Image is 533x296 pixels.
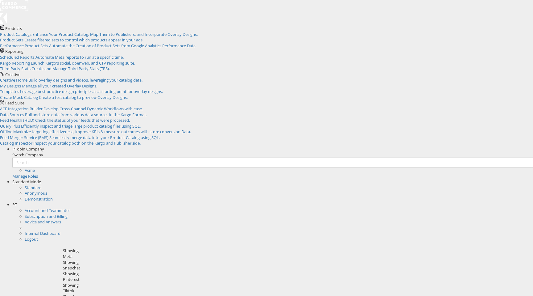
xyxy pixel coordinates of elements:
[5,100,24,106] span: Feed Suite
[25,219,61,225] a: Advice and Answers
[28,77,143,83] span: Build overlay designs and videos, leveraging your catalog data.
[35,54,124,60] span: Automate Meta reports to run at a specific time.
[35,117,130,123] span: Check the status of your feeds that were processed.
[25,208,70,213] a: Account and Teammates
[49,135,160,140] span: Seamlessly merge data into your Product Catalog using SQL.
[12,179,41,184] span: Standard Mode
[63,254,529,260] div: Meta
[25,236,38,242] a: Logout
[22,83,97,89] span: Manage all your created Overlay Designs.
[25,230,60,236] a: Internal Dashboard
[43,106,143,112] span: Develop Cross-Channel Dynamic Workflows with ease.
[63,277,529,282] div: Pinterest
[25,196,53,202] a: Demonstration
[21,123,141,129] span: Efficiently inspect and triage large product catalog files using SQL.
[25,214,68,219] a: Subscription and Billing
[12,158,533,167] input: Search
[24,37,143,43] span: Create filtered sets to control which products appear in your ads.
[25,185,42,190] a: Standard
[25,112,147,117] span: Pull and store data from various data sources in the Kargo Format.
[5,49,23,54] span: Reporting
[63,282,529,288] div: Showing
[25,167,35,173] a: Acme
[31,60,135,66] span: Launch Kargo's social, openweb, and CTV reporting suite.
[63,271,529,277] div: Showing
[5,72,20,77] span: Creative
[31,66,110,71] span: Create and Manage Third Party Stats (TPS).
[12,202,17,207] span: PT
[12,173,38,179] a: Manage Roles
[63,260,529,265] div: Showing
[13,129,191,134] span: Maximize targeting effectiveness, improve KPIs & measure outcomes with store conversion Data.
[12,152,533,158] div: Switch Company
[20,89,163,94] span: Leverage best practice design principles as a starting point for overlay designs.
[49,43,196,49] span: Automate the Creation of Product Sets from Google Analytics Performance Data.
[5,26,22,31] span: Products
[63,288,529,294] div: Tiktok
[12,146,44,152] span: PTobin Company
[39,95,128,100] span: Create a test catalog to preview Overlay Designs.
[63,265,529,271] div: Snapchat
[63,248,529,254] div: Showing
[33,140,141,146] span: Inspect your catalog both on the Kargo and Publisher side.
[25,190,47,196] a: Anonymous
[32,32,198,37] span: Enhance Your Product Catalog, Map Them to Publishers, and Incorporate Overlay Designs.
